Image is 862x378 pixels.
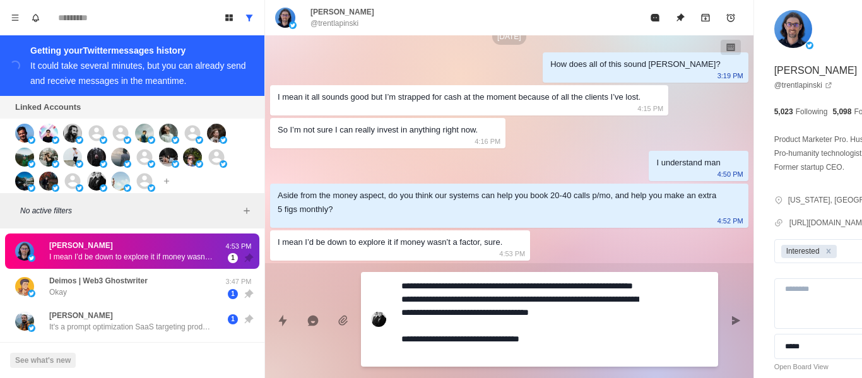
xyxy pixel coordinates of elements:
div: Getting your Twitter messages history [30,43,249,58]
p: [PERSON_NAME] [49,310,113,321]
button: Send message [723,308,748,333]
img: picture [28,290,35,297]
button: Show all conversations [239,8,259,28]
div: Remove Interested [822,245,835,258]
img: picture [196,160,203,168]
img: picture [172,160,179,168]
img: picture [111,148,130,167]
img: picture [15,242,34,261]
img: picture [28,184,35,192]
img: picture [371,312,386,327]
div: It could take several minutes, but you can already send and receive messages in the meantime. [30,61,246,86]
img: picture [100,136,107,144]
img: picture [183,148,202,167]
p: Linked Accounts [15,101,81,114]
img: picture [28,136,35,144]
p: 5,023 [774,106,793,117]
button: See what's new [10,353,76,368]
img: picture [159,124,178,143]
img: picture [172,136,179,144]
img: picture [76,136,83,144]
img: picture [124,136,131,144]
p: Okay [49,286,67,298]
p: [DATE] [492,28,526,45]
img: picture [87,172,106,191]
img: picture [76,160,83,168]
button: Add reminder [718,5,743,30]
a: Open Board View [774,362,829,372]
div: I understand man [656,156,720,170]
img: picture [15,124,34,143]
p: 4:53 PM [499,247,525,261]
div: Interested [782,245,822,258]
p: [PERSON_NAME] [49,240,113,251]
img: picture [100,160,107,168]
button: Archive [693,5,718,30]
img: picture [52,160,59,168]
a: @trentlapinski [774,80,832,91]
p: Following [796,106,828,117]
img: picture [220,136,227,144]
img: picture [135,124,154,143]
img: picture [15,172,34,191]
img: picture [15,312,34,331]
button: Menu [5,8,25,28]
p: No active filters [20,205,239,216]
span: 1 [228,253,238,263]
img: picture [39,124,58,143]
img: picture [76,184,83,192]
button: Board View [219,8,239,28]
img: picture [52,136,59,144]
button: Add account [159,174,174,189]
button: Quick replies [270,308,295,333]
img: picture [275,8,295,28]
img: picture [289,21,297,29]
img: picture [28,254,35,262]
div: I mean it all sounds good but I’m strapped for cash at the moment because of all the clients I’ve... [278,90,641,104]
p: I mean I’d be down to explore it if money wasn’t a factor, sure. [49,251,213,263]
p: It's a prompt optimization SaaS targeting product managers, founders, CTOs that are building AI p... [49,321,213,333]
img: picture [148,136,155,144]
div: How does all of this sound [PERSON_NAME]? [550,57,721,71]
img: picture [111,172,130,191]
img: picture [87,148,106,167]
button: Add media [331,308,356,333]
img: picture [39,172,58,191]
img: picture [148,184,155,192]
p: Deimos | Web3 Ghostwriter [49,275,148,286]
img: picture [15,277,34,296]
button: Mark as read [642,5,668,30]
img: picture [28,324,35,332]
p: 3:47 PM [223,276,254,287]
button: Unpin [668,5,693,30]
p: 4:15 PM [637,102,663,115]
img: picture [100,184,107,192]
img: picture [806,42,813,49]
button: Reply with AI [300,308,326,333]
p: [PERSON_NAME] [774,63,858,78]
img: picture [207,124,226,143]
img: picture [28,160,35,168]
img: picture [15,148,34,167]
img: picture [63,124,82,143]
img: picture [774,10,812,48]
p: [PERSON_NAME] [310,6,374,18]
p: 5,098 [832,106,851,117]
img: picture [39,148,58,167]
span: 1 [228,314,238,324]
p: 4:50 PM [717,167,743,181]
img: picture [159,148,178,167]
p: 3:19 PM [717,69,743,83]
p: 4:52 PM [717,214,743,228]
img: picture [148,160,155,168]
img: picture [63,148,82,167]
img: picture [196,136,203,144]
span: 1 [228,289,238,299]
p: @trentlapinski [310,18,358,29]
img: picture [220,160,227,168]
img: picture [124,160,131,168]
p: 4:53 PM [223,241,254,252]
img: picture [124,184,131,192]
p: 4:16 PM [475,134,500,148]
img: picture [52,184,59,192]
